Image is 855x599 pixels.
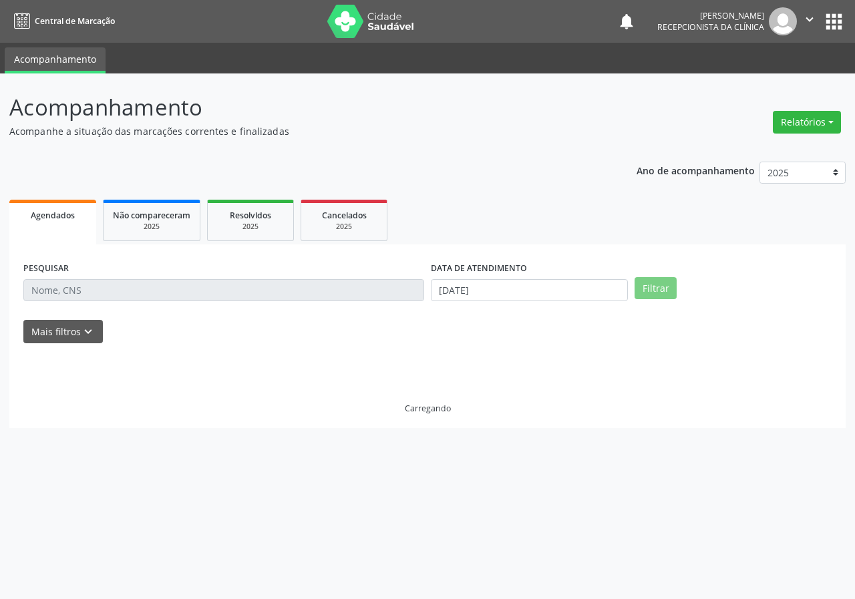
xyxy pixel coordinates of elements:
[230,210,271,221] span: Resolvidos
[822,10,846,33] button: apps
[657,21,764,33] span: Recepcionista da clínica
[35,15,115,27] span: Central de Marcação
[802,12,817,27] i: 
[769,7,797,35] img: img
[9,10,115,32] a: Central de Marcação
[23,320,103,343] button: Mais filtroskeyboard_arrow_down
[311,222,377,232] div: 2025
[635,277,677,300] button: Filtrar
[81,325,96,339] i: keyboard_arrow_down
[773,111,841,134] button: Relatórios
[9,124,594,138] p: Acompanhe a situação das marcações correntes e finalizadas
[113,210,190,221] span: Não compareceram
[23,258,69,279] label: PESQUISAR
[637,162,755,178] p: Ano de acompanhamento
[31,210,75,221] span: Agendados
[797,7,822,35] button: 
[405,403,451,414] div: Carregando
[322,210,367,221] span: Cancelados
[657,10,764,21] div: [PERSON_NAME]
[217,222,284,232] div: 2025
[23,279,424,302] input: Nome, CNS
[431,279,628,302] input: Selecione um intervalo
[617,12,636,31] button: notifications
[5,47,106,73] a: Acompanhamento
[431,258,527,279] label: DATA DE ATENDIMENTO
[113,222,190,232] div: 2025
[9,91,594,124] p: Acompanhamento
